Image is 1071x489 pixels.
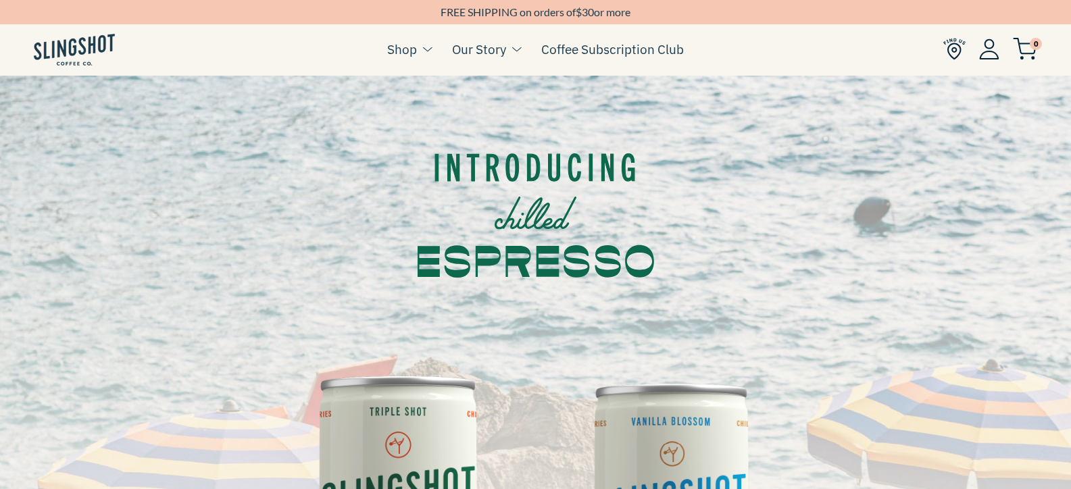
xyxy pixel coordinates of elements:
[582,5,594,18] span: 30
[452,39,506,59] a: Our Story
[418,86,654,328] img: intro.svg__PID:948df2cb-ef34-4dd7-a140-f54439bfbc6a
[576,5,582,18] span: $
[1030,38,1042,50] span: 0
[541,39,684,59] a: Coffee Subscription Club
[979,38,999,59] img: Account
[1013,38,1037,60] img: cart
[387,39,417,59] a: Shop
[943,38,966,60] img: Find Us
[1013,41,1037,57] a: 0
